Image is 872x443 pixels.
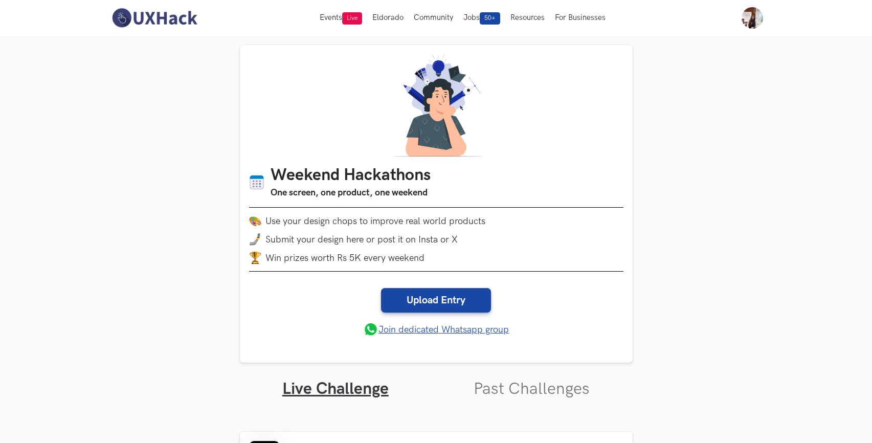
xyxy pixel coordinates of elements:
[249,174,264,190] img: Calendar icon
[109,7,200,29] img: UXHack-logo.png
[271,166,431,186] h1: Weekend Hackathons
[742,7,763,29] img: Your profile pic
[249,252,623,264] li: Win prizes worth Rs 5K every weekend
[271,186,431,200] h3: One screen, one product, one weekend
[240,363,633,399] ul: Tabs Interface
[265,234,458,245] span: Submit your design here or post it on Insta or X
[282,379,389,399] a: Live Challenge
[363,322,378,337] img: whatsapp.png
[342,12,362,25] span: Live
[480,12,500,25] span: 50+
[249,233,261,246] img: mobile-in-hand.png
[249,252,261,264] img: trophy.png
[381,288,491,313] a: Upload Entry
[387,54,485,157] img: A designer thinking
[249,215,261,227] img: palette.png
[363,322,509,337] a: Join dedicated Whatsapp group
[249,215,623,227] li: Use your design chops to improve real world products
[474,379,590,399] a: Past Challenges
